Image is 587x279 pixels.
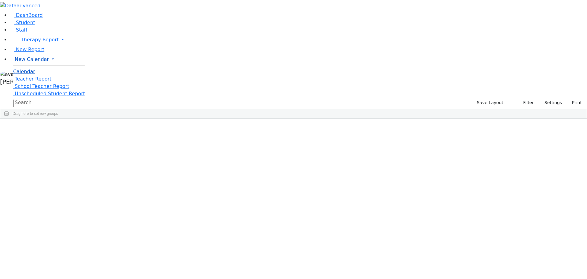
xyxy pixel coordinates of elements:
button: Filter [515,98,537,107]
a: Teacher Report [13,76,51,82]
span: Teacher Report [15,76,51,82]
span: Calendar [13,69,35,74]
span: Therapy Report [21,37,59,43]
span: Unscheduled Student Report [15,91,85,96]
a: School Teacher Report [13,83,69,89]
span: Staff [16,27,27,33]
a: Student [10,20,35,25]
span: Student [16,20,35,25]
button: Print [565,98,585,107]
a: Unscheduled Student Report [13,91,85,96]
a: DashBoard [10,12,43,18]
button: Save Layout [474,98,506,107]
a: Staff [10,27,27,33]
input: Search [13,98,77,107]
a: New Calendar [10,53,587,66]
span: Drag here to set row groups [13,111,58,116]
ul: Therapy Report [13,65,85,100]
span: School Teacher Report [15,83,69,89]
a: New Report [10,47,44,52]
span: New Calendar [15,56,49,62]
span: New Report [16,47,44,52]
a: Therapy Report [10,34,587,46]
a: Calendar [13,68,35,75]
button: Settings [537,98,565,107]
span: DashBoard [16,12,43,18]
